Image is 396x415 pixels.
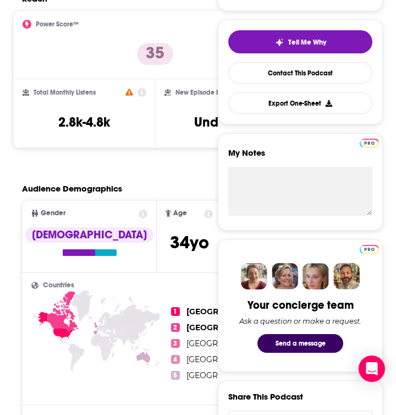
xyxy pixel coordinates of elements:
span: [GEOGRAPHIC_DATA] [186,323,274,332]
h2: Power Score™ [36,20,79,28]
span: [GEOGRAPHIC_DATA] [186,307,274,316]
span: 3 [171,339,180,348]
h3: Share This Podcast [228,391,303,402]
a: Pro website [360,243,379,254]
span: [GEOGRAPHIC_DATA] [186,338,271,348]
p: 35 [137,43,173,65]
h3: 2.8k-4.8k [58,114,110,130]
span: 5 [171,371,180,380]
img: tell me why sparkle [275,38,284,47]
span: Age [173,210,187,217]
span: [GEOGRAPHIC_DATA] [186,370,271,380]
div: Open Intercom Messenger [359,356,385,382]
img: Jon Profile [333,263,360,290]
button: tell me why sparkleTell Me Why [228,30,372,53]
a: Contact This Podcast [228,62,372,84]
h2: Total Monthly Listens [34,89,96,96]
img: Podchaser Pro [360,139,379,148]
img: Jules Profile [302,263,329,290]
span: 1 [171,307,180,316]
h3: Under 1.7k [194,114,257,130]
div: [DEMOGRAPHIC_DATA] [25,227,153,243]
h2: New Episode Listens [175,89,236,96]
div: Ask a question or make a request. [239,316,361,325]
span: 2 [171,323,180,332]
button: Export One-Sheet [228,92,372,114]
a: Pro website [360,137,379,148]
div: Your concierge team [248,298,354,312]
img: Sydney Profile [241,263,267,290]
h2: Audience Demographics [22,183,122,194]
span: 4 [171,355,180,364]
label: My Notes [228,148,372,167]
span: [GEOGRAPHIC_DATA] [186,354,271,364]
img: Podchaser Pro [360,245,379,254]
span: Countries [43,282,74,289]
span: Gender [41,210,65,217]
span: 34 yo [170,232,209,253]
span: Tell Me Why [288,38,326,47]
button: Send a message [257,334,343,353]
img: Barbara Profile [272,263,298,290]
